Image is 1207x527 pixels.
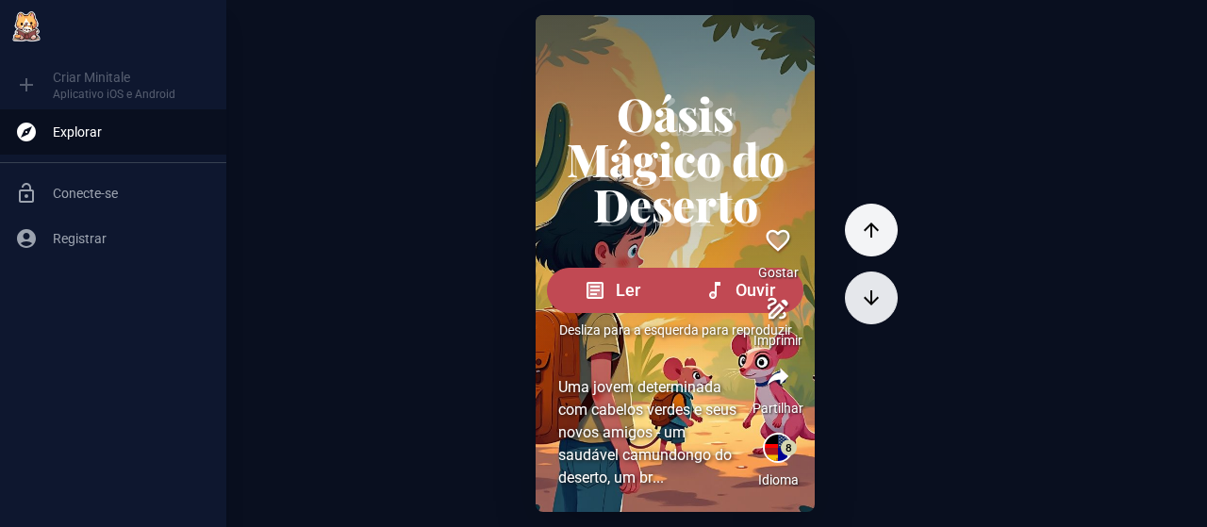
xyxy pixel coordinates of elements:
button: Ouvir [674,268,803,313]
font: Uma jovem determinada com cabelos verdes e seus novos amigos - um saudável camundongo do deserto,... [558,378,736,486]
font: Desliza para a esquerda para reproduzir [559,322,792,338]
font: Gostar [758,265,799,280]
font: Idioma [758,472,799,487]
font: Partilhar [752,401,803,416]
button: 8 [755,425,801,470]
font: Registrar [53,231,107,246]
font: Explorar [53,124,102,140]
font: Imprimir [753,333,802,348]
font: Ouvir [736,280,775,300]
button: Ler [547,268,675,313]
font: 8 [785,441,792,454]
font: Oásis Mágico do Deserto [567,83,785,234]
font: Ler [615,280,639,300]
font: Conecte-se [53,186,118,201]
img: Minitale [8,8,45,45]
font: ... [653,469,664,486]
